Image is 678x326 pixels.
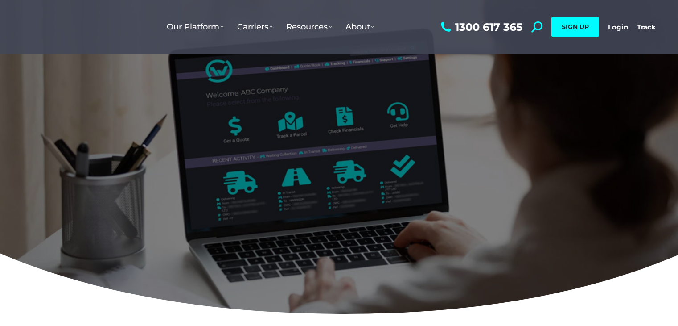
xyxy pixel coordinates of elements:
[439,21,522,33] a: 1300 617 365
[562,23,589,31] span: SIGN UP
[279,13,339,41] a: Resources
[237,22,273,32] span: Carriers
[339,13,381,41] a: About
[551,17,599,37] a: SIGN UP
[167,22,224,32] span: Our Platform
[345,22,374,32] span: About
[608,23,628,31] a: Login
[160,13,230,41] a: Our Platform
[286,22,332,32] span: Resources
[637,23,656,31] a: Track
[230,13,279,41] a: Carriers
